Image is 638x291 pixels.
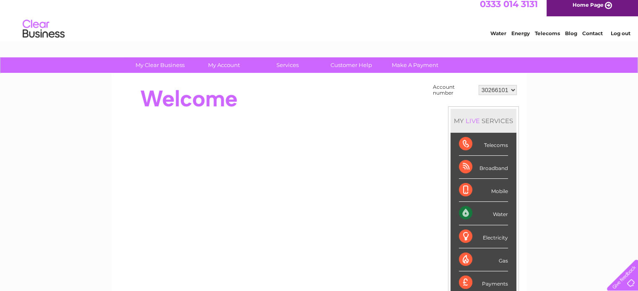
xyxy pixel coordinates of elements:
a: Customer Help [317,57,386,73]
a: Make A Payment [380,57,450,73]
a: Contact [582,36,603,42]
a: Telecoms [535,36,560,42]
a: My Clear Business [125,57,195,73]
div: Gas [459,248,508,271]
td: Account number [431,82,477,98]
div: Telecoms [459,133,508,156]
div: Water [459,202,508,225]
div: LIVE [464,117,482,125]
a: 0333 014 3131 [480,4,538,15]
div: Electricity [459,225,508,248]
a: Energy [511,36,530,42]
a: Log out [610,36,630,42]
img: logo.png [22,22,65,47]
a: My Account [189,57,258,73]
a: Blog [565,36,577,42]
a: Water [490,36,506,42]
div: Broadband [459,156,508,179]
div: Mobile [459,179,508,202]
a: Services [253,57,322,73]
div: Clear Business is a trading name of Verastar Limited (registered in [GEOGRAPHIC_DATA] No. 3667643... [121,5,518,41]
div: MY SERVICES [451,109,516,133]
